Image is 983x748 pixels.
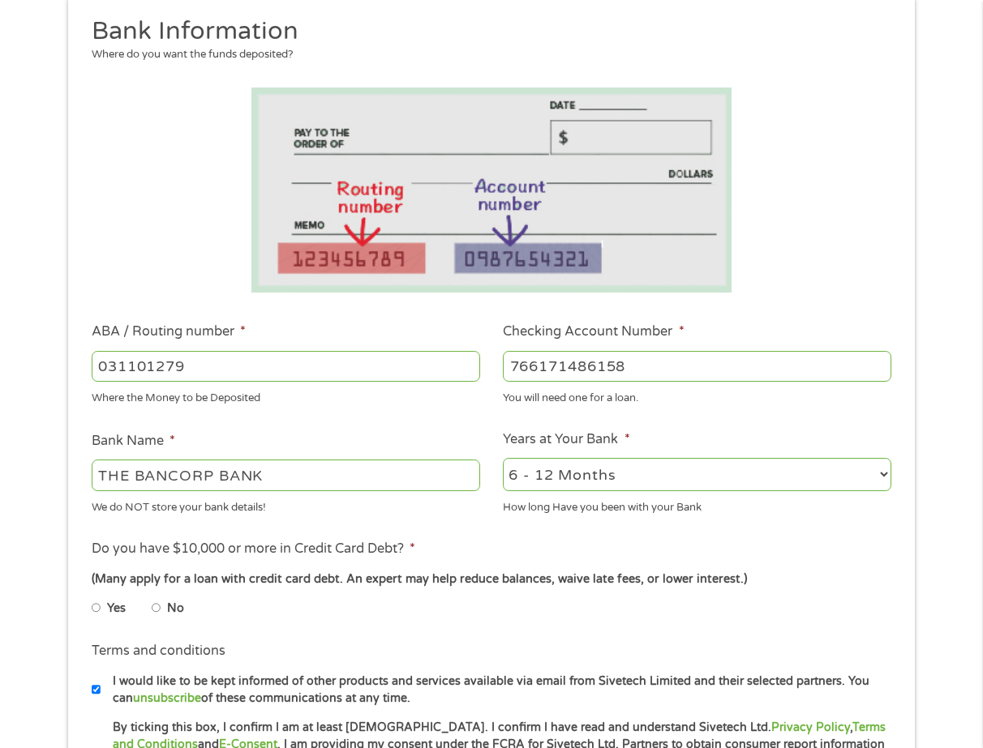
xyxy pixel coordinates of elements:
label: No [167,600,184,618]
img: Routing number location [251,88,732,293]
label: I would like to be kept informed of other products and services available via email from Sivetech... [101,673,896,707]
label: Do you have $10,000 or more in Credit Card Debt? [92,541,415,558]
a: unsubscribe [133,691,201,705]
label: Bank Name [92,433,175,450]
div: Where the Money to be Deposited [92,385,480,407]
h2: Bank Information [92,15,880,48]
div: You will need one for a loan. [503,385,891,407]
div: We do NOT store your bank details! [92,494,480,515]
label: ABA / Routing number [92,323,246,340]
a: Privacy Policy [771,720,850,734]
label: Yes [107,600,126,618]
label: Terms and conditions [92,643,225,660]
div: Where do you want the funds deposited? [92,47,880,63]
div: How long Have you been with your Bank [503,494,891,515]
label: Checking Account Number [503,323,684,340]
div: (Many apply for a loan with credit card debt. An expert may help reduce balances, waive late fees... [92,571,891,588]
input: 263177916 [92,351,480,382]
input: 345634636 [503,351,891,382]
label: Years at Your Bank [503,431,629,448]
